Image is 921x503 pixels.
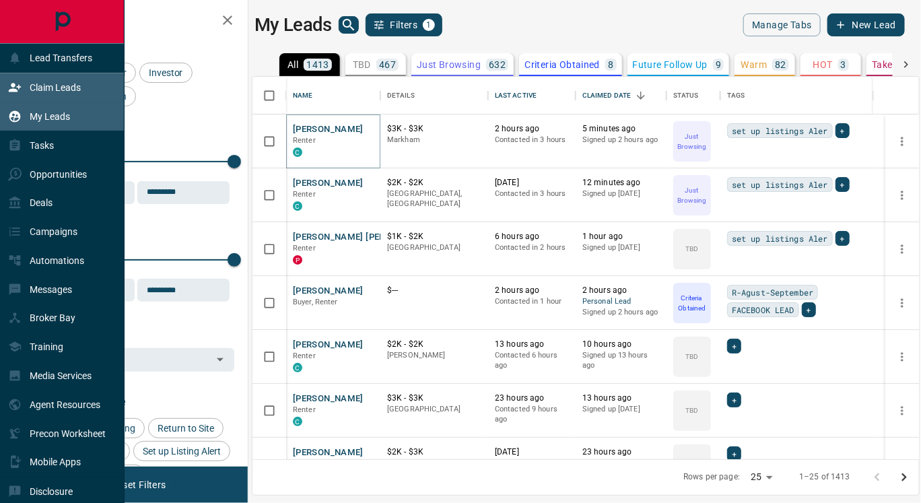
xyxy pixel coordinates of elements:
div: + [727,393,741,407]
div: Return to Site [148,418,224,438]
button: [PERSON_NAME] [293,339,364,351]
button: more [892,347,912,367]
button: more [892,401,912,421]
div: Status [673,77,699,114]
p: 5 minutes ago [582,123,660,135]
button: more [892,293,912,313]
p: $2K - $2K [387,339,481,350]
p: $2K - $3K [387,446,481,458]
p: Contacted in 3 hours [495,189,569,199]
p: Signed up [DATE] [582,404,660,415]
button: search button [339,16,359,34]
div: Details [387,77,415,114]
p: Warm [741,60,767,69]
button: more [892,131,912,152]
span: FACEBOOK LEAD [732,303,794,316]
p: Signed up [DATE] [582,242,660,253]
p: 23 hours ago [495,393,569,404]
p: [GEOGRAPHIC_DATA], [GEOGRAPHIC_DATA] [387,189,481,209]
p: Markham [387,135,481,145]
p: $3K - $3K [387,123,481,135]
button: Reset Filters [102,473,174,496]
span: set up listings Aler [732,232,828,245]
p: TBD [685,405,698,415]
h1: My Leads [254,14,332,36]
p: Criteria Obtained [675,293,710,313]
div: Set up Listing Alert [133,441,230,461]
p: Rows per page: [683,471,740,483]
p: 467 [379,60,396,69]
p: Contacted 19 hours ago [495,458,569,479]
p: $--- [387,285,481,296]
p: 10 hours ago [582,339,660,350]
p: 8 [608,60,613,69]
p: 82 [775,60,786,69]
button: New Lead [827,13,905,36]
p: Contacted in 2 hours [495,242,569,253]
p: TBD [353,60,371,69]
span: + [807,303,811,316]
p: 1413 [306,60,329,69]
button: [PERSON_NAME] [PERSON_NAME] [293,231,436,244]
p: Just Browsing [675,131,710,152]
span: set up listings Aler [732,124,828,137]
span: Renter [293,405,316,414]
p: HOT [813,60,833,69]
span: Buyer, Renter [293,298,338,306]
h2: Filters [43,13,234,30]
p: TBD [685,351,698,362]
div: Details [380,77,488,114]
div: Claimed Date [582,77,632,114]
span: 1 [424,20,434,30]
button: [PERSON_NAME] [293,177,364,190]
button: Filters1 [366,13,443,36]
span: + [732,339,737,353]
div: + [727,339,741,354]
p: 2 hours ago [582,285,660,296]
div: Tags [720,77,874,114]
p: 1 hour ago [582,231,660,242]
span: Renter [293,244,316,253]
p: 3 [841,60,846,69]
span: Renter [293,351,316,360]
p: Just Browsing [417,60,481,69]
p: Signed up [DATE] [582,189,660,199]
p: Contacted in 3 hours [495,135,569,145]
div: property.ca [293,255,302,265]
button: [PERSON_NAME] [293,446,364,459]
p: [GEOGRAPHIC_DATA] [387,404,481,415]
p: [PERSON_NAME] [387,350,481,361]
p: [DATE] [495,177,569,189]
button: [PERSON_NAME] [293,285,364,298]
div: Investor [139,63,193,83]
button: Open [211,350,230,369]
span: + [732,393,737,407]
div: Last Active [495,77,537,114]
p: Future Follow Up [633,60,708,69]
p: [GEOGRAPHIC_DATA] [387,242,481,253]
p: 9 [716,60,721,69]
div: condos.ca [293,201,302,211]
p: 632 [489,60,506,69]
p: All [287,60,298,69]
span: R-Agust-September [732,286,813,299]
div: + [835,231,850,246]
p: $2K - $2K [387,177,481,189]
span: set up listings Aler [732,178,828,191]
p: 12 minutes ago [582,177,660,189]
button: more [892,185,912,205]
p: [DATE] [495,446,569,458]
span: Investor [144,67,188,78]
p: 2 hours ago [495,123,569,135]
p: $3K - $3K [387,393,481,404]
div: Claimed Date [576,77,667,114]
p: TBD [685,244,698,254]
p: Signed up 13 hours ago [582,350,660,371]
span: + [840,124,845,137]
button: [PERSON_NAME] [293,123,364,136]
div: Last Active [488,77,576,114]
span: + [840,232,845,245]
p: 23 hours ago [582,446,660,458]
div: condos.ca [293,417,302,426]
p: 2 hours ago [495,285,569,296]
